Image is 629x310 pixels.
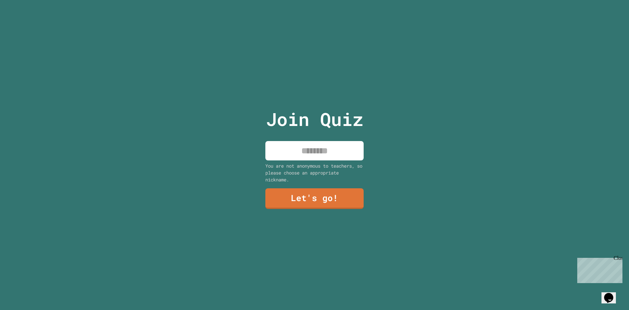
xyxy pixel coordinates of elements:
[265,162,364,183] div: You are not anonymous to teachers, so please choose an appropriate nickname.
[266,106,363,133] p: Join Quiz
[265,188,364,209] a: Let's go!
[3,3,45,42] div: Chat with us now!Close
[601,284,622,303] iframe: chat widget
[575,255,622,283] iframe: chat widget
